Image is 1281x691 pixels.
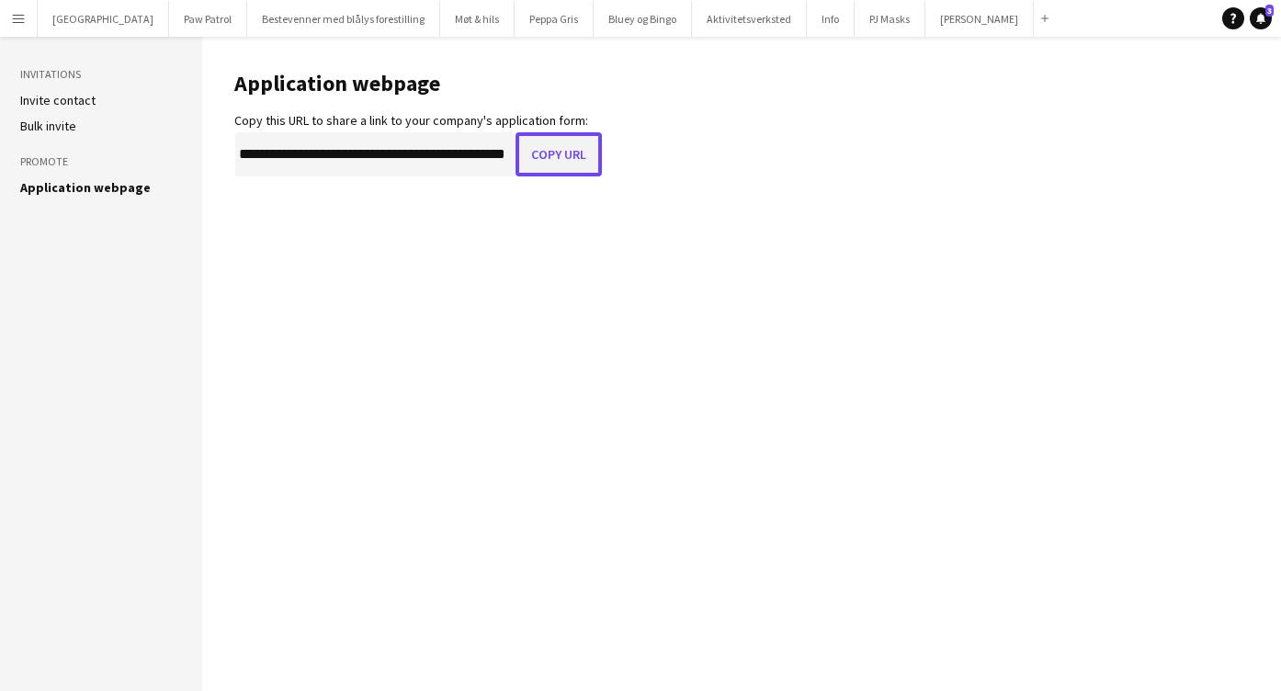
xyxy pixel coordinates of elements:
a: Invite contact [20,92,96,108]
button: Aktivitetsverksted [692,1,807,37]
h3: Invitations [20,66,182,83]
h1: Application webpage [234,70,602,97]
h3: Promote [20,153,182,170]
button: Peppa Gris [515,1,594,37]
span: 3 [1265,5,1274,17]
button: Bluey og Bingo [594,1,692,37]
a: Application webpage [20,179,151,196]
div: Copy this URL to share a link to your company's application form: [234,112,602,129]
button: Paw Patrol [169,1,247,37]
a: Bulk invite [20,118,76,134]
button: PJ Masks [855,1,925,37]
button: [PERSON_NAME] [925,1,1034,37]
button: [GEOGRAPHIC_DATA] [38,1,169,37]
button: Bestevenner med blålys forestilling [247,1,440,37]
button: Copy URL [516,132,602,176]
a: 3 [1250,7,1272,29]
button: Møt & hils [440,1,515,37]
button: Info [807,1,855,37]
